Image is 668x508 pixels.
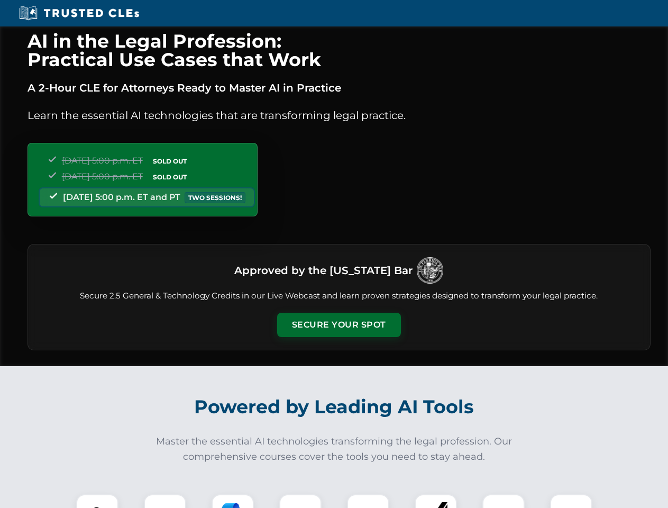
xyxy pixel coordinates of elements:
span: SOLD OUT [149,156,190,167]
p: Secure 2.5 General & Technology Credits in our Live Webcast and learn proven strategies designed ... [41,290,637,302]
span: [DATE] 5:00 p.m. ET [62,156,143,166]
img: Trusted CLEs [16,5,142,21]
p: Learn the essential AI technologies that are transforming legal practice. [28,107,651,124]
p: Master the essential AI technologies transforming the legal profession. Our comprehensive courses... [149,434,519,465]
span: SOLD OUT [149,171,190,183]
h3: Approved by the [US_STATE] Bar [234,261,413,280]
h1: AI in the Legal Profession: Practical Use Cases that Work [28,32,651,69]
button: Secure Your Spot [277,313,401,337]
img: Logo [417,257,443,284]
h2: Powered by Leading AI Tools [41,388,627,425]
span: [DATE] 5:00 p.m. ET [62,171,143,182]
p: A 2-Hour CLE for Attorneys Ready to Master AI in Practice [28,79,651,96]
